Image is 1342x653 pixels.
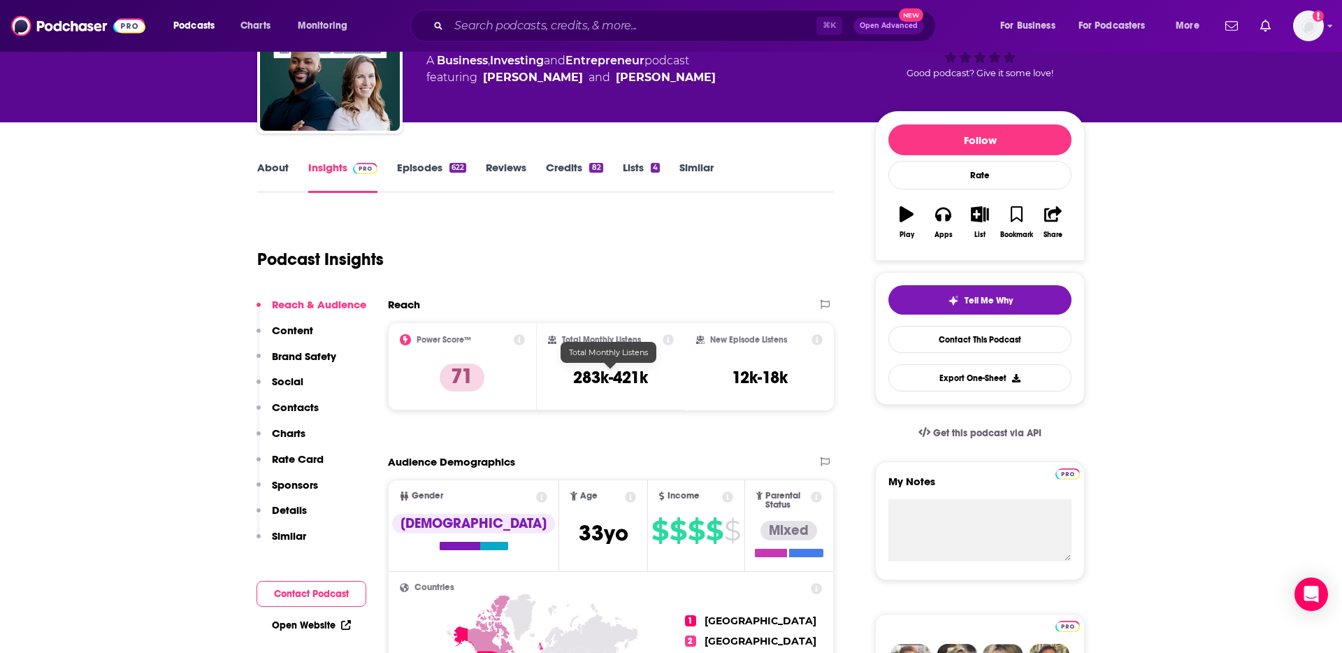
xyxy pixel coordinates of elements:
[1069,15,1166,37] button: open menu
[388,298,420,311] h2: Reach
[486,161,526,193] a: Reviews
[965,295,1013,306] span: Tell Me Why
[257,452,324,478] button: Rate Card
[907,68,1053,78] span: Good podcast? Give it some love!
[860,22,918,29] span: Open Advanced
[426,52,716,86] div: A podcast
[888,197,925,247] button: Play
[449,163,466,173] div: 622
[1000,231,1033,239] div: Bookmark
[1000,16,1055,36] span: For Business
[760,521,817,540] div: Mixed
[257,249,384,270] h1: Podcast Insights
[257,529,306,555] button: Similar
[257,161,289,193] a: About
[272,529,306,543] p: Similar
[935,231,953,239] div: Apps
[308,161,377,193] a: InsightsPodchaser Pro
[562,335,641,345] h2: Total Monthly Listens
[685,636,696,647] span: 2
[488,54,490,67] span: ,
[1293,10,1324,41] img: User Profile
[990,15,1073,37] button: open menu
[948,295,959,306] img: tell me why sparkle
[392,514,555,533] div: [DEMOGRAPHIC_DATA]
[933,427,1041,439] span: Get this podcast via API
[565,54,644,67] a: Entrepreneur
[164,15,233,37] button: open menu
[240,16,270,36] span: Charts
[888,326,1072,353] a: Contact This Podcast
[257,503,307,529] button: Details
[907,416,1053,450] a: Get this podcast via API
[490,54,544,67] a: Investing
[1220,14,1243,38] a: Show notifications dropdown
[288,15,366,37] button: open menu
[1055,621,1080,632] img: Podchaser Pro
[272,401,319,414] p: Contacts
[589,69,610,86] span: and
[257,426,305,452] button: Charts
[724,519,740,542] span: $
[688,519,705,542] span: $
[962,197,998,247] button: List
[1294,577,1328,611] div: Open Intercom Messenger
[998,197,1034,247] button: Bookmark
[651,163,660,173] div: 4
[272,324,313,337] p: Content
[899,8,924,22] span: New
[426,69,716,86] span: featuring
[705,615,816,627] span: [GEOGRAPHIC_DATA]
[888,364,1072,392] button: Export One-Sheet
[705,635,816,647] span: [GEOGRAPHIC_DATA]
[257,298,366,324] button: Reach & Audience
[900,231,914,239] div: Play
[589,163,603,173] div: 82
[272,375,303,388] p: Social
[732,367,788,388] h3: 12k-18k
[397,161,466,193] a: Episodes622
[298,16,347,36] span: Monitoring
[1035,197,1072,247] button: Share
[272,298,366,311] p: Reach & Audience
[623,161,660,193] a: Lists4
[888,161,1072,189] div: Rate
[974,231,986,239] div: List
[272,503,307,517] p: Details
[679,161,714,193] a: Similar
[1055,619,1080,632] a: Pro website
[573,367,648,388] h3: 283k-421k
[388,455,515,468] h2: Audience Demographics
[816,17,842,35] span: ⌘ K
[670,519,686,542] span: $
[1044,231,1062,239] div: Share
[651,519,668,542] span: $
[449,15,816,37] input: Search podcasts, credits, & more...
[1166,15,1217,37] button: open menu
[685,615,696,626] span: 1
[257,478,318,504] button: Sponsors
[710,335,787,345] h2: New Episode Listens
[668,491,700,501] span: Income
[414,583,454,592] span: Countries
[257,581,366,607] button: Contact Podcast
[853,17,924,34] button: Open AdvancedNew
[257,350,336,375] button: Brand Safety
[1055,466,1080,480] a: Pro website
[417,335,471,345] h2: Power Score™
[1313,10,1324,22] svg: Add a profile image
[272,426,305,440] p: Charts
[888,124,1072,155] button: Follow
[579,519,628,547] span: 33 yo
[569,347,648,357] span: Total Monthly Listens
[706,519,723,542] span: $
[544,54,565,67] span: and
[11,13,145,39] img: Podchaser - Follow, Share and Rate Podcasts
[437,54,488,67] a: Business
[765,491,808,510] span: Parental Status
[272,619,351,631] a: Open Website
[1293,10,1324,41] button: Show profile menu
[888,285,1072,315] button: tell me why sparkleTell Me Why
[616,69,716,86] div: [PERSON_NAME]
[1255,14,1276,38] a: Show notifications dropdown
